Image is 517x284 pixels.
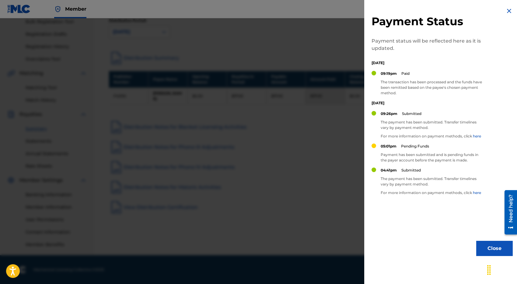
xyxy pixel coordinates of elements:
[487,255,517,284] iframe: Chat Widget
[381,190,484,196] p: For more information on payment methods, click
[401,168,421,173] p: Submitted
[372,37,484,52] p: Payment status will be reflected here as it is updated.
[401,144,429,149] p: Pending Funds
[54,5,61,13] img: Top Rightsholder
[372,100,484,106] p: [DATE]
[381,133,484,139] p: For more information on payment methods, click
[381,79,484,96] p: The transaction has been processed and the funds have been remitted based on the payee's chosen p...
[500,188,517,237] iframe: Resource Center
[65,5,86,12] span: Member
[402,111,421,116] p: Submitted
[381,71,397,76] p: 09:19pm
[372,60,484,66] p: [DATE]
[381,111,397,116] p: 09:26pm
[381,152,484,163] p: Payment has been submitted and is pending funds in the payer account before the payment is made.
[381,144,396,149] p: 05:01pm
[484,261,494,279] div: Drag
[372,15,484,28] h2: Payment Status
[381,176,484,187] p: The payment has been submitted. Transfer timelines vary by payment method.
[401,71,410,76] p: Paid
[381,168,397,173] p: 04:41pm
[476,241,513,256] button: Close
[7,5,31,13] img: MLC Logo
[473,190,481,195] a: here
[473,134,481,138] a: here
[381,119,484,130] p: The payment has been submitted. Transfer timelines vary by payment method.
